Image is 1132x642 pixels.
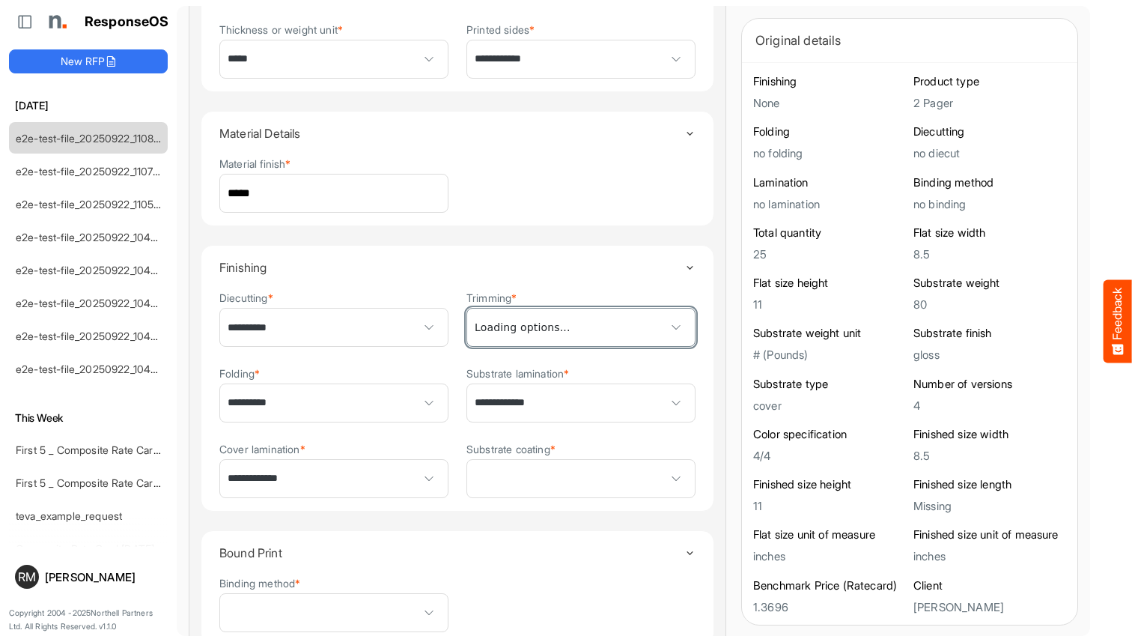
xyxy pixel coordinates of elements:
[913,326,1066,341] h6: Substrate finish
[45,572,162,583] div: [PERSON_NAME]
[753,198,906,211] h5: no lamination
[41,7,71,37] img: Northell
[753,527,906,542] h6: Flat size unit of measure
[753,399,906,412] h5: cover
[18,571,36,583] span: RM
[753,276,906,291] h6: Flat size height
[913,527,1066,542] h6: Finished size unit of measure
[16,443,210,456] a: First 5 _ Composite Rate Card [DATE] (2)
[219,531,696,575] summary: Toggle content
[219,24,343,35] label: Thickness or weight unit
[753,147,906,160] h5: no folding
[913,225,1066,240] h6: Flat size width
[219,127,684,140] h4: Material Details
[913,377,1066,392] h6: Number of versions
[753,477,906,492] h6: Finished size height
[753,175,906,190] h6: Lamination
[466,24,535,35] label: Printed sides
[9,607,168,633] p: Copyright 2004 - 2025 Northell Partners Ltd. All Rights Reserved. v 1.1.0
[913,449,1066,462] h5: 8.5
[466,292,517,303] label: Trimming
[9,49,168,73] button: New RFP
[219,112,696,155] summary: Toggle content
[753,225,906,240] h6: Total quantity
[913,74,1066,89] h6: Product type
[913,477,1066,492] h6: Finished size length
[219,368,260,379] label: Folding
[219,443,305,455] label: Cover lamination
[913,276,1066,291] h6: Substrate weight
[913,175,1066,190] h6: Binding method
[913,147,1066,160] h5: no diecut
[753,74,906,89] h6: Finishing
[219,246,696,289] summary: Toggle content
[219,292,273,303] label: Diecutting
[16,509,122,522] a: teva_example_request
[16,330,171,342] a: e2e-test-file_20250922_104604
[753,348,906,361] h5: # (Pounds)
[466,368,569,379] label: Substrate lamination
[16,231,167,243] a: e2e-test-file_20250922_104951
[9,410,168,426] h6: This Week
[753,97,906,109] h5: None
[913,601,1066,614] h5: [PERSON_NAME]
[219,261,684,274] h4: Finishing
[1104,279,1132,363] button: Feedback
[913,298,1066,311] h5: 80
[913,500,1066,512] h5: Missing
[9,97,168,114] h6: [DATE]
[16,476,210,489] a: First 5 _ Composite Rate Card [DATE] (2)
[753,298,906,311] h5: 11
[753,449,906,462] h5: 4/4
[85,14,169,30] h1: ResponseOS
[753,578,906,593] h6: Benchmark Price (Ratecard)
[753,500,906,512] h5: 11
[913,427,1066,442] h6: Finished size width
[753,550,906,563] h5: inches
[913,578,1066,593] h6: Client
[913,399,1066,412] h5: 4
[219,578,300,589] label: Binding method
[753,601,906,614] h5: 1.3696
[753,427,906,442] h6: Color specification
[16,165,163,178] a: e2e-test-file_20250922_110716
[913,124,1066,139] h6: Diecutting
[16,363,167,375] a: e2e-test-file_20250922_104513
[913,348,1066,361] h5: gloss
[753,326,906,341] h6: Substrate weight unit
[753,377,906,392] h6: Substrate type
[913,97,1066,109] h5: 2 Pager
[913,248,1066,261] h5: 8.5
[16,264,171,276] a: e2e-test-file_20250922_104840
[913,550,1066,563] h5: inches
[16,198,166,211] a: e2e-test-file_20250922_110529
[16,132,167,145] a: e2e-test-file_20250922_110850
[219,158,291,169] label: Material finish
[913,198,1066,211] h5: no binding
[16,297,168,309] a: e2e-test-file_20250922_104733
[219,546,684,560] h4: Bound Print
[753,124,906,139] h6: Folding
[755,30,1064,51] div: Original details
[753,248,906,261] h5: 25
[466,443,556,455] label: Substrate coating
